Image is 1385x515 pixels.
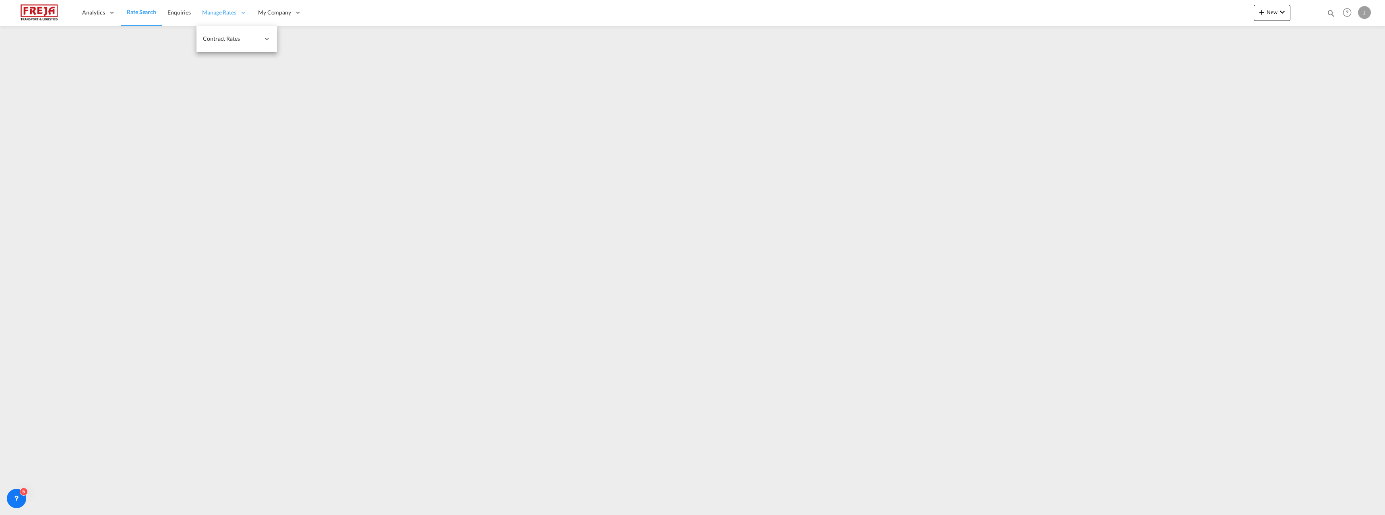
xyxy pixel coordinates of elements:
[1358,6,1371,19] div: J
[196,26,277,52] div: Contract Rates
[167,9,191,16] span: Enquiries
[1327,9,1335,18] md-icon: icon-magnify
[203,35,260,43] span: Contract Rates
[82,8,105,17] span: Analytics
[127,8,156,15] span: Rate Search
[12,4,66,22] img: 586607c025bf11f083711d99603023e7.png
[202,8,236,17] span: Manage Rates
[1340,6,1358,20] div: Help
[1257,9,1287,15] span: New
[1278,7,1287,17] md-icon: icon-chevron-down
[1327,9,1335,21] div: icon-magnify
[258,8,291,17] span: My Company
[1254,5,1290,21] button: icon-plus 400-fgNewicon-chevron-down
[1257,7,1267,17] md-icon: icon-plus 400-fg
[1340,6,1354,19] span: Help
